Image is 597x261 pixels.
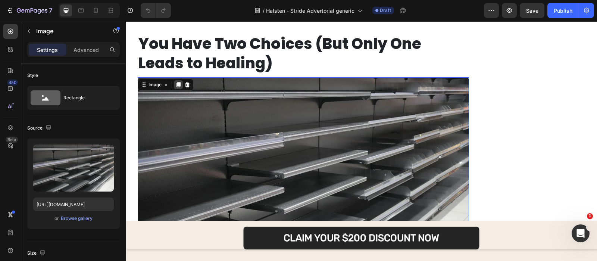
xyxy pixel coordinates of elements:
span: 1 [587,213,593,219]
img: preview-image [33,145,114,192]
div: Size [27,248,47,258]
div: Undo/Redo [141,3,171,18]
p: 7 [49,6,52,15]
div: Browse gallery [61,215,93,222]
p: Settings [37,46,58,54]
div: Publish [554,7,572,15]
div: Source [27,123,53,133]
iframe: To enrich screen reader interactions, please activate Accessibility in Grammarly extension settings [126,21,597,261]
iframe: Intercom live chat [572,224,590,242]
button: Publish [547,3,579,18]
button: Save [520,3,544,18]
span: / [263,7,265,15]
input: https://example.com/image.jpg [33,198,114,211]
span: or [54,214,59,223]
p: Advanced [74,46,99,54]
button: Browse gallery [60,215,93,222]
span: Save [526,7,538,14]
p: CLAIM YOUR $200 DISCOUNT NOW [158,211,313,223]
span: Halsten - Stride Advertorial generic [266,7,354,15]
div: Style [27,72,38,79]
span: Draft [380,7,391,14]
button: 7 [3,3,56,18]
div: 450 [7,80,18,86]
div: Beta [6,137,18,143]
p: Image [36,27,100,35]
div: Rectangle [63,89,109,106]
